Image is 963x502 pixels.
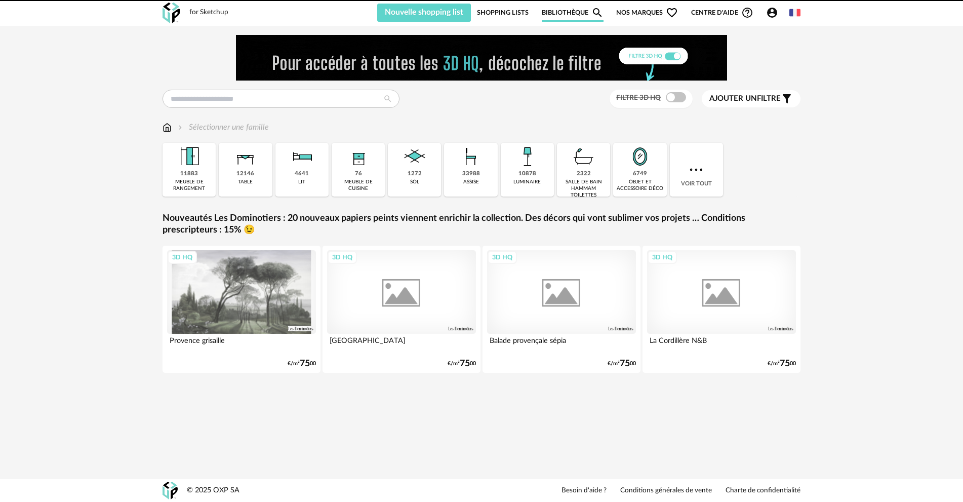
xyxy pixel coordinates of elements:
[410,179,419,185] div: sol
[176,143,203,170] img: Meuble%20de%20rangement.png
[691,7,753,19] span: Centre d'aideHelp Circle Outline icon
[168,251,197,264] div: 3D HQ
[620,360,630,367] span: 75
[780,360,790,367] span: 75
[726,486,800,495] a: Charte de confidentialité
[187,486,239,495] div: © 2025 OXP SA
[328,251,357,264] div: 3D HQ
[560,179,607,199] div: salle de bain hammam toilettes
[457,143,485,170] img: Assise.png
[608,360,636,367] div: €/m² 00
[513,179,541,185] div: luminaire
[766,7,778,19] span: Account Circle icon
[518,170,536,178] div: 10878
[238,179,253,185] div: table
[460,360,470,367] span: 75
[298,179,305,185] div: lit
[345,143,372,170] img: Rangement.png
[166,179,213,192] div: meuble de rangement
[163,482,178,499] img: OXP
[488,251,517,264] div: 3D HQ
[232,143,259,170] img: Table.png
[327,334,476,354] div: [GEOGRAPHIC_DATA]
[616,179,663,192] div: objet et accessoire déco
[647,334,796,354] div: La Cordillère N&B
[648,251,677,264] div: 3D HQ
[768,360,796,367] div: €/m² 00
[300,360,310,367] span: 75
[463,179,479,185] div: assise
[163,3,180,23] img: OXP
[781,93,793,105] span: Filter icon
[323,246,480,373] a: 3D HQ [GEOGRAPHIC_DATA] €/m²7500
[643,246,800,373] a: 3D HQ La Cordillère N&B €/m²7500
[167,334,316,354] div: Provence grisaille
[766,7,783,19] span: Account Circle icon
[591,7,604,19] span: Magnify icon
[163,246,320,373] a: 3D HQ Provence grisaille €/m²7500
[448,360,476,367] div: €/m² 00
[180,170,198,178] div: 11883
[176,122,184,133] img: svg+xml;base64,PHN2ZyB3aWR0aD0iMTYiIGhlaWdodD0iMTYiIHZpZXdCb3g9IjAgMCAxNiAxNiIgZmlsbD0ibm9uZSIgeG...
[189,8,228,17] div: for Sketchup
[666,7,678,19] span: Heart Outline icon
[477,4,529,22] a: Shopping Lists
[616,4,678,22] span: Nos marques
[687,161,705,179] img: more.7b13dc1.svg
[163,122,172,133] img: svg+xml;base64,PHN2ZyB3aWR0aD0iMTYiIGhlaWdodD0iMTciIHZpZXdCb3g9IjAgMCAxNiAxNyIgZmlsbD0ibm9uZSIgeG...
[561,486,607,495] a: Besoin d'aide ?
[176,122,269,133] div: Sélectionner une famille
[670,143,723,197] div: Voir tout
[633,170,647,178] div: 6749
[789,7,800,18] img: fr
[483,246,640,373] a: 3D HQ Balade provençale sépia €/m²7500
[335,179,382,192] div: meuble de cuisine
[626,143,654,170] img: Miroir.png
[295,170,309,178] div: 4641
[408,170,422,178] div: 1272
[401,143,428,170] img: Sol.png
[236,170,254,178] div: 12146
[513,143,541,170] img: Luminaire.png
[355,170,362,178] div: 76
[616,94,661,101] span: Filtre 3D HQ
[288,360,316,367] div: €/m² 00
[163,213,800,237] a: Nouveautés Les Dominotiers : 20 nouveaux papiers peints viennent enrichir la collection. Des déco...
[236,35,727,81] img: FILTRE%20HQ%20NEW_V1%20(4).gif
[288,143,315,170] img: Literie.png
[542,4,604,22] a: BibliothèqueMagnify icon
[741,7,753,19] span: Help Circle Outline icon
[462,170,480,178] div: 33988
[702,90,800,107] button: Ajouter unfiltre Filter icon
[377,4,471,22] button: Nouvelle shopping list
[487,334,636,354] div: Balade provençale sépia
[620,486,712,495] a: Conditions générales de vente
[570,143,597,170] img: Salle%20de%20bain.png
[385,8,463,16] span: Nouvelle shopping list
[709,95,757,102] span: Ajouter un
[577,170,591,178] div: 2322
[709,94,781,104] span: filtre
